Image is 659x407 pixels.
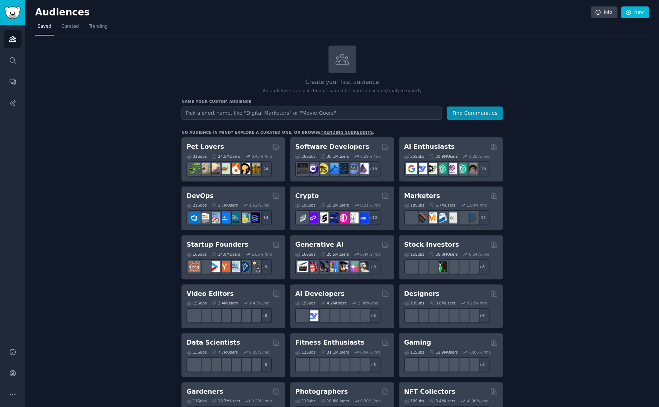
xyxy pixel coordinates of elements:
[186,203,207,208] div: 21 Sub s
[297,310,308,321] img: LangChain
[257,161,272,176] div: + 24
[456,310,467,321] img: learndesign
[436,261,447,272] img: Trading
[357,212,369,223] img: defi_
[199,359,210,370] img: datascience
[212,154,240,159] div: 24.5M Users
[406,212,417,223] img: content_marketing
[297,359,308,370] img: GYM
[456,359,467,370] img: XboxGamers
[337,359,349,370] img: fitness30plus
[360,350,381,355] div: 0.04 % /mo
[321,252,349,257] div: 20.5M Users
[327,212,338,223] img: web3
[257,308,272,323] div: + 8
[186,289,234,298] h2: Video Editors
[429,350,457,355] div: 52.9M Users
[321,350,349,355] div: 31.1M Users
[466,163,477,174] img: ArtificalIntelligence
[209,359,220,370] img: statistics
[447,107,503,120] button: Find Communities
[621,6,649,19] a: New
[456,212,467,223] img: MarketingResearch
[186,142,224,151] h2: Pet Lovers
[181,130,374,135] div: No audience in mind? Explore a curated one, or browse .
[327,310,338,321] img: MistralAI
[219,261,230,272] img: ycombinator
[474,259,489,274] div: + 8
[189,261,200,272] img: EntrepreneurRideAlong
[4,6,21,19] img: GummySearch logo
[426,212,437,223] img: AskMarketing
[474,161,489,176] div: + 18
[365,259,380,274] div: + 9
[429,252,457,257] div: 28.8M Users
[257,210,272,225] div: + 14
[446,359,457,370] img: gamers
[239,163,250,174] img: PetAdvice
[404,387,455,396] h2: NFT Collectors
[416,261,427,272] img: ValueInvesting
[466,300,487,306] div: 0.22 % /mo
[466,398,488,403] div: -0.06 % /mo
[297,212,308,223] img: ethfinance
[257,259,272,274] div: + 9
[436,163,447,174] img: chatgpt_promptDesign
[212,398,240,403] div: 13.7M Users
[297,261,308,272] img: aivideo
[321,154,349,159] div: 30.1M Users
[219,163,230,174] img: turtle
[89,23,108,30] span: Trending
[181,88,503,94] p: An audience is a collection of subreddits you can search/analyze quickly
[295,191,319,200] h2: Crypto
[239,359,250,370] img: datasets
[209,163,220,174] img: leopardgeckos
[199,261,210,272] img: SaaS
[327,261,338,272] img: sdforall
[307,359,318,370] img: GymMotivation
[404,203,424,208] div: 18 Sub s
[239,212,250,223] img: aws_cdk
[307,163,318,174] img: csharp
[295,398,315,403] div: 11 Sub s
[406,261,417,272] img: dividends
[337,163,349,174] img: reactnative
[249,300,270,306] div: 1.43 % /mo
[436,359,447,370] img: GamerPals
[229,163,240,174] img: cockatiel
[295,240,343,249] h2: Generative AI
[181,99,503,104] h3: Name your custom audience
[360,203,381,208] div: 0.21 % /mo
[189,310,200,321] img: gopro
[404,191,440,200] h2: Marketers
[249,310,260,321] img: postproduction
[321,300,347,306] div: 4.2M Users
[404,142,455,151] h2: AI Enthusiasts
[249,203,270,208] div: 1.62 % /mo
[229,261,240,272] img: indiehackers
[186,252,207,257] div: 16 Sub s
[35,21,54,36] a: Saved
[365,210,380,225] div: + 12
[426,359,437,370] img: macgaming
[456,163,467,174] img: chatgpt_prompts_
[446,310,457,321] img: userexperience
[436,212,447,223] img: Emailmarketing
[295,154,315,159] div: 26 Sub s
[181,107,442,120] input: Pick a short name, like "Digital Marketers" or "Movie-Goers"
[229,212,240,223] img: platformengineering
[469,154,489,159] div: 1.26 % /mo
[35,7,591,18] h2: Audiences
[426,261,437,272] img: Forex
[229,359,240,370] img: analytics
[186,398,207,403] div: 11 Sub s
[360,252,381,257] div: 0.44 % /mo
[426,163,437,174] img: AItoolsCatalog
[416,310,427,321] img: logodesign
[429,154,457,159] div: 20.9M Users
[307,261,318,272] img: dalle2
[199,163,210,174] img: ballpython
[360,398,381,403] div: 0.30 % /mo
[239,261,250,272] img: Entrepreneurship
[295,142,369,151] h2: Software Developers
